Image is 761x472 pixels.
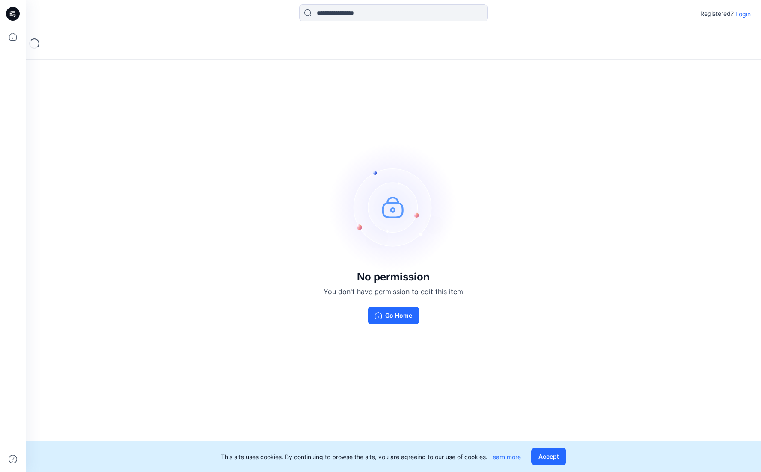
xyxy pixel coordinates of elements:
[489,453,521,460] a: Learn more
[735,9,751,18] p: Login
[324,286,463,297] p: You don't have permission to edit this item
[368,307,419,324] button: Go Home
[324,271,463,283] h3: No permission
[329,143,458,271] img: no-perm.svg
[700,9,734,19] p: Registered?
[531,448,566,465] button: Accept
[221,452,521,461] p: This site uses cookies. By continuing to browse the site, you are agreeing to our use of cookies.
